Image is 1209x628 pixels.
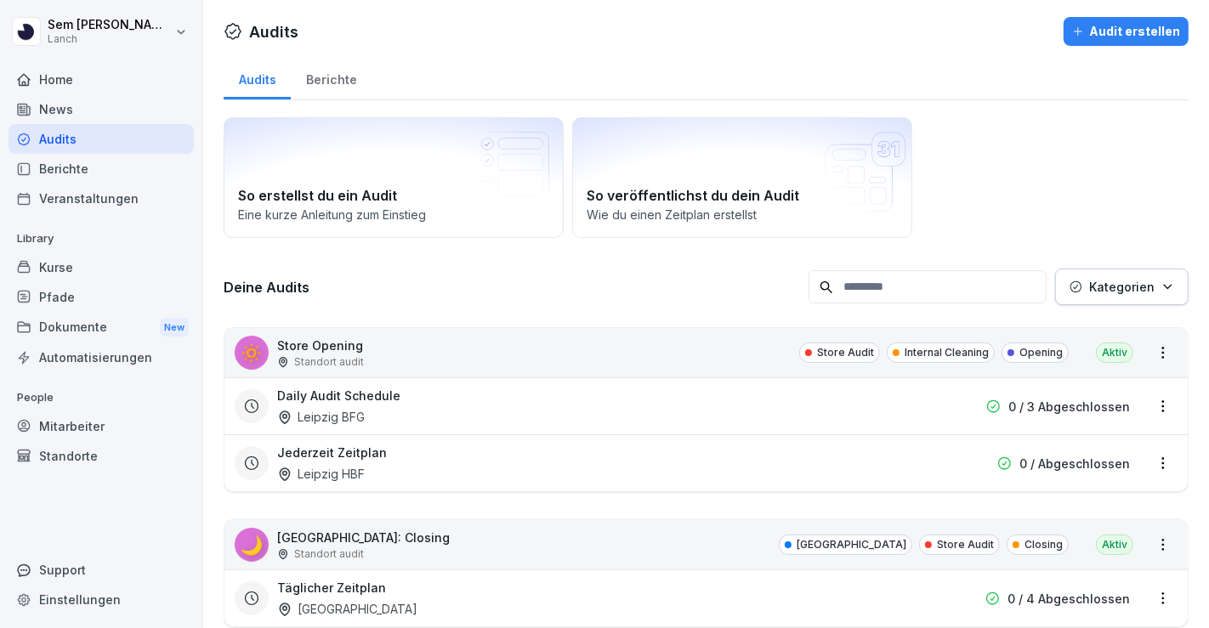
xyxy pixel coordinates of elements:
div: 🌙 [235,528,269,562]
p: Standort audit [294,546,364,562]
a: Standorte [9,441,194,471]
a: Audits [224,56,291,99]
div: Leipzig BFG [277,408,365,426]
a: Mitarbeiter [9,411,194,441]
h3: Deine Audits [224,278,800,297]
div: 🔅 [235,336,269,370]
p: Standort audit [294,354,364,370]
p: Library [9,225,194,252]
h3: Täglicher Zeitplan [277,579,386,597]
p: Eine kurze Anleitung zum Einstieg [238,206,549,223]
p: Store Audit [937,537,994,552]
div: Dokumente [9,312,194,343]
a: Home [9,65,194,94]
p: 0 / 4 Abgeschlossen [1008,590,1130,608]
div: Support [9,555,194,585]
p: Closing [1025,537,1063,552]
div: Leipzig HBF [277,465,365,483]
h3: Jederzeit Zeitplan [277,444,387,461]
a: So veröffentlichst du dein AuditWie du einen Zeitplan erstellst [572,117,912,238]
h1: Audits [249,20,298,43]
h2: So veröffentlichst du dein Audit [587,185,898,206]
button: Kategorien [1055,269,1189,305]
a: Einstellungen [9,585,194,614]
p: Sem [PERSON_NAME] [48,18,172,32]
h2: So erstellst du ein Audit [238,185,549,206]
a: Pfade [9,282,194,312]
p: Opening [1019,345,1063,360]
p: 0 / 3 Abgeschlossen [1008,398,1130,416]
p: Kategorien [1089,278,1155,296]
div: Audit erstellen [1072,22,1180,41]
div: New [160,318,189,337]
a: So erstellst du ein AuditEine kurze Anleitung zum Einstieg [224,117,564,238]
p: Store Opening [277,337,364,354]
a: News [9,94,194,124]
p: People [9,384,194,411]
p: [GEOGRAPHIC_DATA] [797,537,906,552]
a: DokumenteNew [9,312,194,343]
p: 0 / Abgeschlossen [1019,455,1130,472]
div: Aktiv [1096,535,1133,555]
div: [GEOGRAPHIC_DATA] [277,600,417,618]
a: Automatisierungen [9,342,194,372]
button: Audit erstellen [1064,17,1189,46]
a: Berichte [9,154,194,184]
p: Store Audit [817,345,874,360]
p: Internal Cleaning [905,345,989,360]
a: Veranstaltungen [9,184,194,213]
p: Lanch [48,33,172,45]
div: Aktiv [1096,342,1133,363]
h3: Daily Audit Schedule [277,387,400,405]
a: Berichte [291,56,372,99]
a: Kurse [9,252,194,282]
a: Audits [9,124,194,154]
p: Wie du einen Zeitplan erstellst [587,206,898,223]
p: [GEOGRAPHIC_DATA]: Closing [277,529,450,546]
